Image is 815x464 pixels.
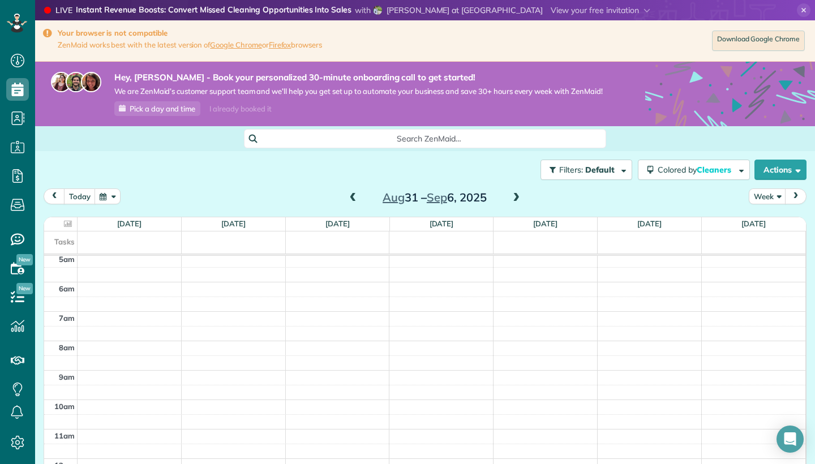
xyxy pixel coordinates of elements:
[64,188,96,204] button: today
[712,31,805,51] a: Download Google Chrome
[637,219,662,228] a: [DATE]
[535,160,632,180] a: Filters: Default
[16,283,33,294] span: New
[76,5,351,16] strong: Instant Revenue Boosts: Convert Missed Cleaning Opportunities Into Sales
[658,165,735,175] span: Colored by
[387,5,543,15] span: [PERSON_NAME] at [GEOGRAPHIC_DATA]
[364,191,505,204] h2: 31 – 6, 2025
[81,72,101,92] img: michelle-19f622bdf1676172e81f8f8fba1fb50e276960ebfe0243fe18214015130c80e4.jpg
[59,255,75,264] span: 5am
[697,165,733,175] span: Cleaners
[58,40,322,50] span: ZenMaid works best with the latest version of or browsers
[269,40,291,49] a: Firefox
[114,72,603,83] strong: Hey, [PERSON_NAME] - Book your personalized 30-minute onboarding call to get started!
[427,190,447,204] span: Sep
[741,219,766,228] a: [DATE]
[203,102,278,116] div: I already booked it
[541,160,632,180] button: Filters: Default
[51,72,71,92] img: maria-72a9807cf96188c08ef61303f053569d2e2a8a1cde33d635c8a3ac13582a053d.jpg
[59,343,75,352] span: 8am
[373,6,382,15] img: krystal-bella-26c4d97ab269325ebbd1b949b0fa6341b62ea2e41813a08d73d4ec79abadb00e.png
[130,104,195,113] span: Pick a day and time
[114,87,603,96] span: We are ZenMaid’s customer support team and we’ll help you get set up to automate your business an...
[58,28,322,38] strong: Your browser is not compatible
[383,190,405,204] span: Aug
[221,219,246,228] a: [DATE]
[559,165,583,175] span: Filters:
[66,72,86,92] img: jorge-587dff0eeaa6aab1f244e6dc62b8924c3b6ad411094392a53c71c6c4a576187d.jpg
[59,372,75,381] span: 9am
[785,188,807,204] button: next
[117,219,141,228] a: [DATE]
[44,188,65,204] button: prev
[210,40,262,49] a: Google Chrome
[355,5,371,15] span: with
[533,219,557,228] a: [DATE]
[114,101,200,116] a: Pick a day and time
[59,313,75,323] span: 7am
[54,402,75,411] span: 10am
[749,188,786,204] button: Week
[16,254,33,265] span: New
[754,160,807,180] button: Actions
[325,219,350,228] a: [DATE]
[585,165,615,175] span: Default
[59,284,75,293] span: 6am
[777,426,804,453] div: Open Intercom Messenger
[430,219,454,228] a: [DATE]
[638,160,750,180] button: Colored byCleaners
[54,237,75,246] span: Tasks
[54,431,75,440] span: 11am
